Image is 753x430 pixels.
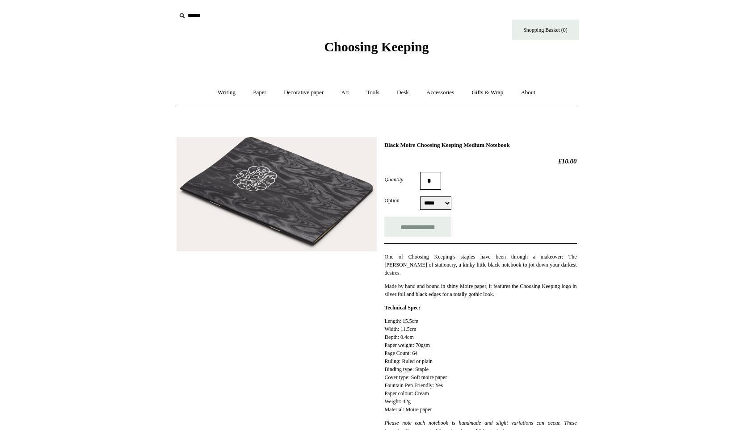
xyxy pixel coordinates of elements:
[324,39,429,54] span: Choosing Keeping
[210,81,244,104] a: Writing
[463,81,511,104] a: Gifts & Wrap
[324,46,429,53] a: Choosing Keeping
[513,81,543,104] a: About
[384,317,576,413] p: Length: 15.5cm Width: 11.5cm Depth: 0.4cm Paper weight: 70gsm Page Count: 64 Ruling: Ruled or pla...
[333,81,357,104] a: Art
[384,305,420,311] strong: Technical Spec:
[276,81,332,104] a: Decorative paper
[245,81,274,104] a: Paper
[384,196,420,205] label: Option
[512,20,579,40] a: Shopping Basket (0)
[384,157,576,165] h2: £10.00
[384,253,576,277] p: One of Choosing Keeping's staples have been through a makeover: The [PERSON_NAME] of stationery, ...
[384,282,576,298] p: Made by hand and bound in shiny Moire paper, it features the Choosing Keeping logo in silver foil...
[358,81,387,104] a: Tools
[418,81,462,104] a: Accessories
[384,142,576,149] h1: Black Moire Choosing Keeping Medium Notebook
[177,137,377,252] img: Black Moire Choosing Keeping Medium Notebook
[389,81,417,104] a: Desk
[384,175,420,184] label: Quantity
